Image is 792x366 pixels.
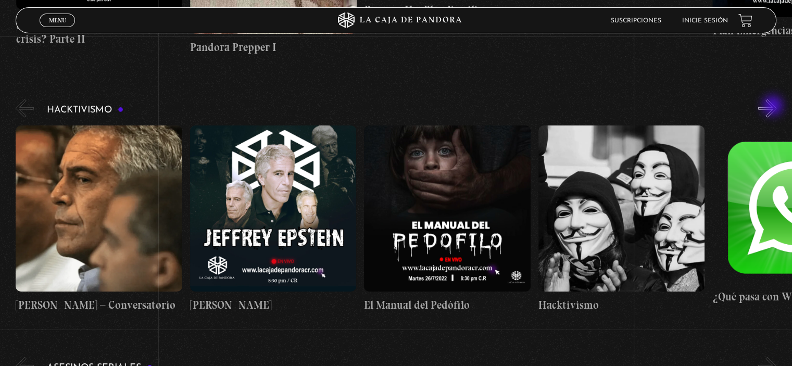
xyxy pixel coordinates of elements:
[538,297,705,313] h4: Hacktivismo
[364,2,531,18] h4: Prepper II – Plan Familiar
[364,125,530,313] a: El Manual del Pedófilo
[16,15,182,47] h4: ¿Qué debo hacer durante una crisis? Parte II
[16,99,34,118] button: Previous
[538,3,705,20] h4: Pandora Prepper III
[47,105,123,115] h3: Hacktivismo
[16,297,182,313] h4: [PERSON_NAME] – Conversatorio
[738,14,752,28] a: View your shopping cart
[190,39,356,56] h4: Pandora Prepper I
[611,18,661,24] a: Suscripciones
[49,17,66,23] span: Menu
[190,125,356,313] a: [PERSON_NAME]
[682,18,728,24] a: Inicie sesión
[190,297,356,313] h4: [PERSON_NAME]
[16,125,182,313] a: [PERSON_NAME] – Conversatorio
[758,99,776,118] button: Next
[538,125,705,313] a: Hacktivismo
[364,297,530,313] h4: El Manual del Pedófilo
[45,26,70,33] span: Cerrar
